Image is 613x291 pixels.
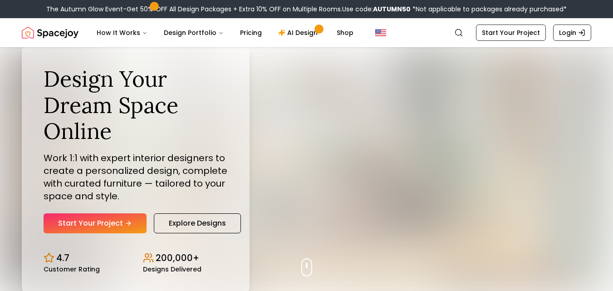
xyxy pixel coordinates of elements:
p: Work 1:1 with expert interior designers to create a personalized design, complete with curated fu... [44,152,228,202]
a: AI Design [271,24,328,42]
p: 4.7 [56,252,69,264]
small: Customer Rating [44,266,100,272]
button: Design Portfolio [157,24,231,42]
span: *Not applicable to packages already purchased* [411,5,567,14]
a: Shop [329,24,361,42]
h1: Design Your Dream Space Online [44,66,228,144]
a: Explore Designs [154,213,241,233]
a: Start Your Project [44,213,147,233]
span: Use code: [342,5,411,14]
nav: Global [22,18,591,47]
small: Designs Delivered [143,266,201,272]
img: Spacejoy Logo [22,24,78,42]
img: United States [375,27,386,38]
a: Spacejoy [22,24,78,42]
a: Pricing [233,24,269,42]
p: 200,000+ [156,252,199,264]
button: How It Works [89,24,155,42]
div: Design stats [44,244,228,272]
a: Start Your Project [476,25,546,41]
a: Login [553,25,591,41]
div: The Autumn Glow Event-Get 50% OFF All Design Packages + Extra 10% OFF on Multiple Rooms. [46,5,567,14]
nav: Main [89,24,361,42]
b: AUTUMN50 [373,5,411,14]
